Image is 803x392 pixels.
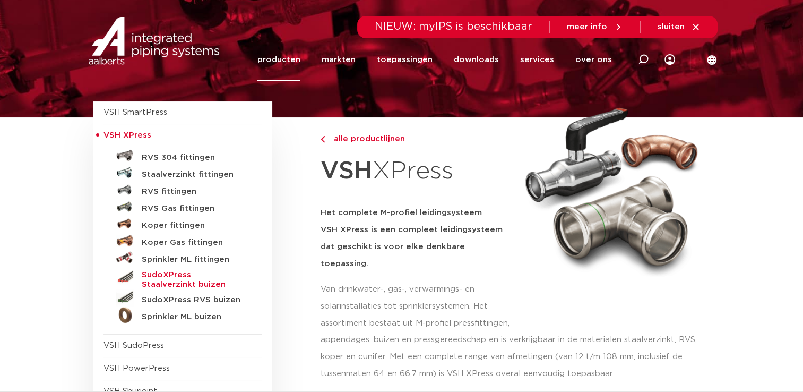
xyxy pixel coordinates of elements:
[103,306,262,323] a: Sprinkler ML buizen
[257,38,611,81] nav: Menu
[103,215,262,232] a: Koper fittingen
[103,181,262,198] a: RVS fittingen
[575,38,611,81] a: over ons
[103,266,262,289] a: SudoXPress Staalverzinkt buizen
[567,22,623,32] a: meer info
[103,289,262,306] a: SudoXPress RVS buizen
[103,364,170,372] a: VSH PowerPress
[567,23,607,31] span: meer info
[103,342,164,350] a: VSH SudoPress
[142,255,247,265] h5: Sprinkler ML fittingen
[257,38,300,81] a: producten
[376,38,432,81] a: toepassingen
[658,22,701,32] a: sluiten
[375,21,532,32] span: NIEUW: myIPS is beschikbaar
[142,204,247,214] h5: RVS Gas fittingen
[142,153,247,163] h5: RVS 304 fittingen
[142,295,247,305] h5: SudoXPress RVS buizen
[520,38,554,81] a: services
[664,38,675,81] div: my IPS
[321,331,711,382] p: appendages, buizen en pressgereedschap en is verkrijgbaar in de materialen staalverzinkt, RVS, ko...
[142,187,247,197] h5: RVS fittingen
[103,198,262,215] a: RVS Gas fittingen
[321,133,513,146] a: alle productlijnen
[453,38,498,81] a: downloads
[327,135,405,143] span: alle productlijnen
[103,249,262,266] a: Sprinkler ML fittingen
[321,38,355,81] a: markten
[321,159,373,183] strong: VSH
[321,136,325,143] img: chevron-right.svg
[142,270,247,289] h5: SudoXPress Staalverzinkt buizen
[658,23,685,31] span: sluiten
[142,238,247,248] h5: Koper Gas fittingen
[321,281,513,332] p: Van drinkwater-, gas-, verwarmings- en solarinstallaties tot sprinklersystemen. Het assortiment b...
[142,312,247,322] h5: Sprinkler ML buizen
[321,204,513,272] h5: Het complete M-profiel leidingsysteem VSH XPress is een compleet leidingsysteem dat geschikt is v...
[103,108,167,116] a: VSH SmartPress
[103,147,262,164] a: RVS 304 fittingen
[103,232,262,249] a: Koper Gas fittingen
[321,151,513,192] h1: XPress
[103,164,262,181] a: Staalverzinkt fittingen
[142,170,247,180] h5: Staalverzinkt fittingen
[142,221,247,231] h5: Koper fittingen
[103,131,151,139] span: VSH XPress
